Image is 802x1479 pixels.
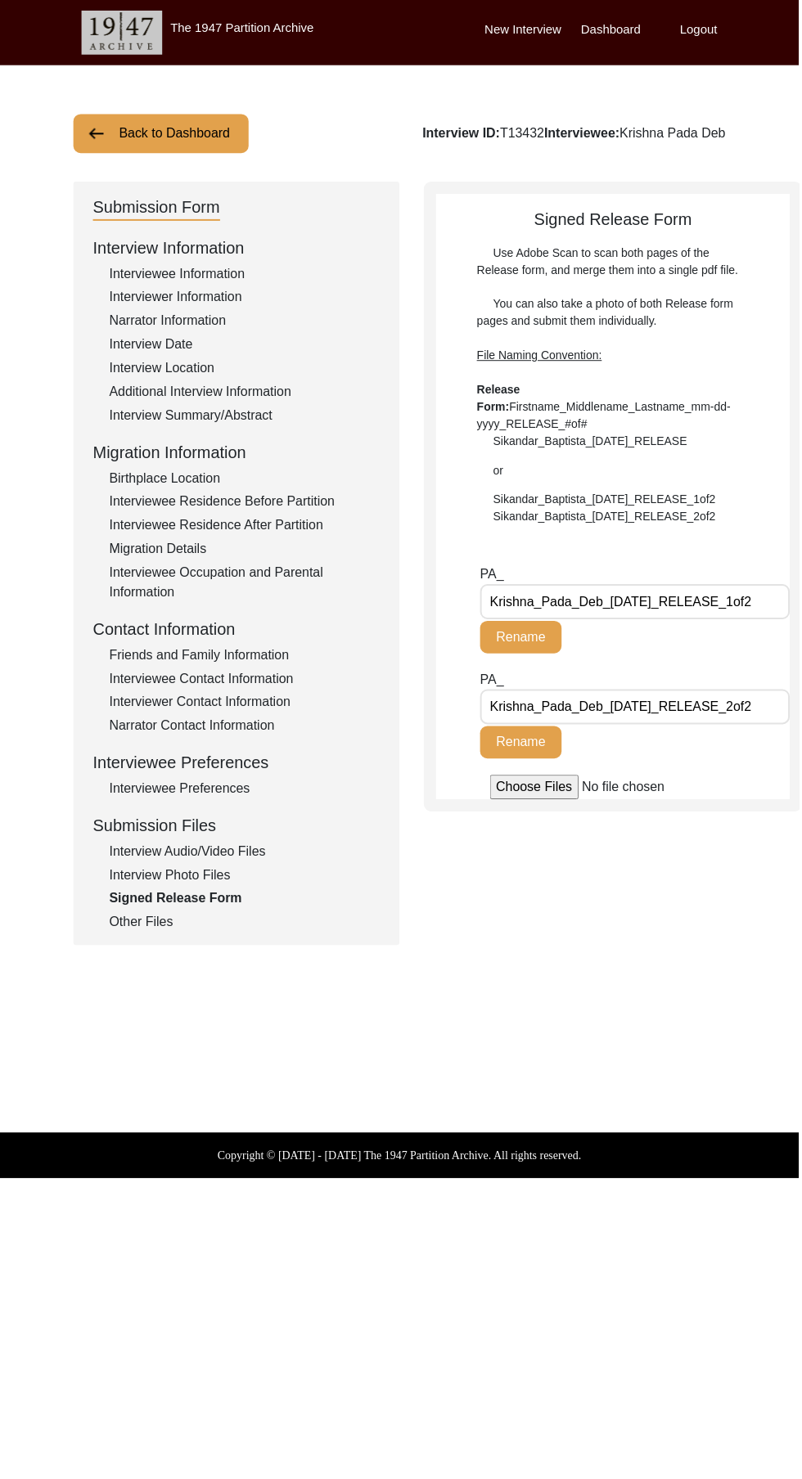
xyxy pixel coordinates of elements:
div: or [479,464,752,481]
span: PA_ [482,569,506,583]
div: Interview Location [110,360,381,380]
div: Interview Audio/Video Files [110,845,381,865]
div: Interview Photo Files [110,869,381,888]
div: Migration Information [93,442,381,466]
label: Dashboard [583,20,643,39]
label: Copyright © [DATE] - [DATE] The 1947 Partition Archive. All rights reserved. [219,1152,583,1169]
div: Friends and Family Information [110,648,381,668]
div: Signed Release Form [438,208,793,528]
button: Rename [482,623,564,656]
div: Interviewee Preferences [93,753,381,778]
img: arrow-left.png [87,124,106,144]
div: Additional Interview Information [110,384,381,403]
div: Submission Files [93,816,381,841]
button: Rename [482,729,564,762]
span: PA_ [482,675,506,689]
div: Narrator Contact Information [110,719,381,739]
b: Interviewee: [547,127,622,141]
div: Narrator Information [110,312,381,332]
div: Interviewee Occupation and Parental Information [110,565,381,605]
div: Use Adobe Scan to scan both pages of the Release form, and merge them into a single pdf file. You... [479,245,752,528]
span: File Naming Convention: [479,350,604,363]
label: New Interview [487,20,564,39]
b: Interview ID: [424,127,502,141]
div: Interviewer Contact Information [110,695,381,715]
div: Interviewee Contact Information [110,672,381,691]
img: header-logo.png [82,11,163,55]
div: Interviewer Information [110,289,381,308]
div: Interviewee Residence Before Partition [110,494,381,514]
div: Other Files [110,916,381,936]
div: T13432 Krishna Pada Deb [424,124,728,144]
div: Birthplace Location [110,470,381,490]
button: Back to Dashboard [74,115,250,154]
div: Interviewee Residence After Partition [110,518,381,537]
label: Logout [683,20,720,39]
div: Migration Details [110,542,381,561]
div: Signed Release Form [110,892,381,912]
div: Submission Form [93,196,221,222]
div: Interview Date [110,336,381,356]
div: Interview Summary/Abstract [110,407,381,427]
div: Interviewee Information [110,265,381,285]
div: Interviewee Preferences [110,782,381,802]
label: The 1947 Partition Archive [171,20,315,34]
div: Interview Information [93,236,381,261]
b: Release Form: [479,384,522,415]
div: Contact Information [93,619,381,644]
